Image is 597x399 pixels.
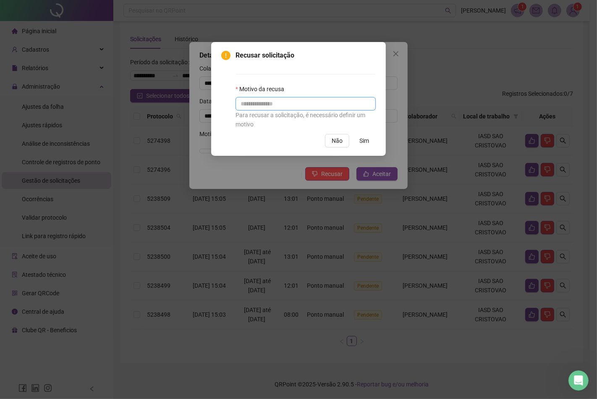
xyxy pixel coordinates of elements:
[325,134,349,147] button: Não
[568,370,589,391] iframe: Intercom live chat
[332,136,343,145] span: Não
[221,51,230,60] span: exclamation-circle
[236,110,376,129] div: Para recusar a solicitação, é necessário definir um motivo
[359,136,369,145] span: Sim
[353,134,376,147] button: Sim
[236,84,290,94] label: Motivo da recusa
[236,50,376,60] span: Recusar solicitação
